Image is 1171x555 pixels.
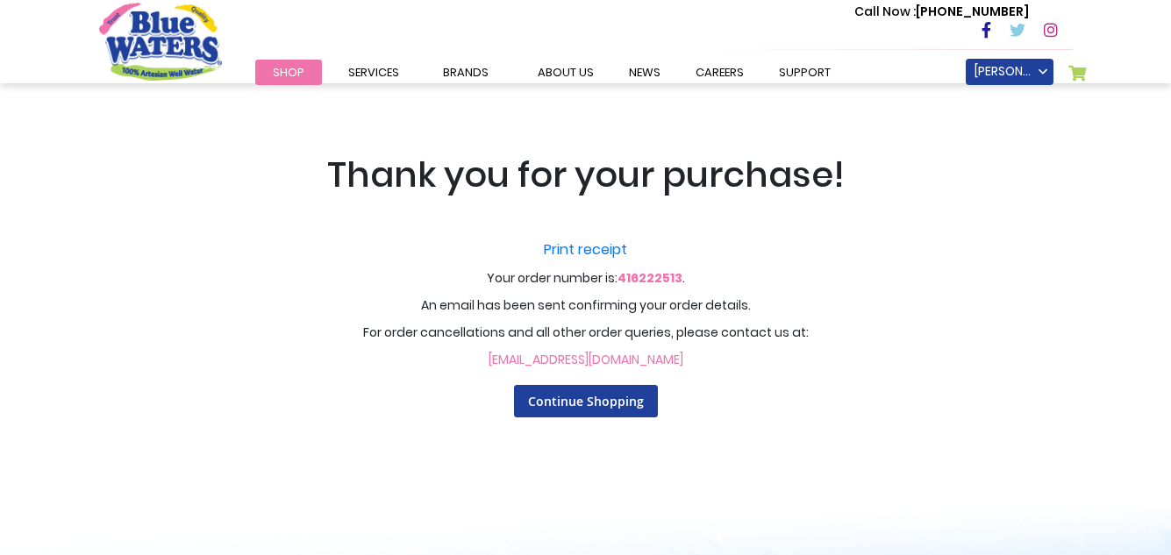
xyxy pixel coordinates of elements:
[489,351,683,368] a: [EMAIL_ADDRESS][DOMAIN_NAME]
[761,60,848,85] a: support
[618,269,682,287] a: 416222513
[273,64,304,81] span: Shop
[514,385,658,417] a: Continue Shopping
[966,59,1053,85] a: [PERSON_NAME]
[42,239,1130,260] a: Print receipt
[42,296,1130,315] p: An email has been sent confirming your order details.
[854,3,916,20] span: Call Now :
[528,393,644,409] span: Continue Shopping
[854,3,1029,21] p: [PHONE_NUMBER]
[99,3,222,80] a: store logo
[42,231,1130,288] p: Your order number is: .
[678,60,761,85] a: careers
[327,150,845,199] span: Thank you for your purchase!
[443,64,489,81] span: Brands
[611,60,678,85] a: News
[42,324,1130,342] p: For order cancellations and all other order queries, please contact us at:
[520,60,611,85] a: about us
[348,64,399,81] span: Services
